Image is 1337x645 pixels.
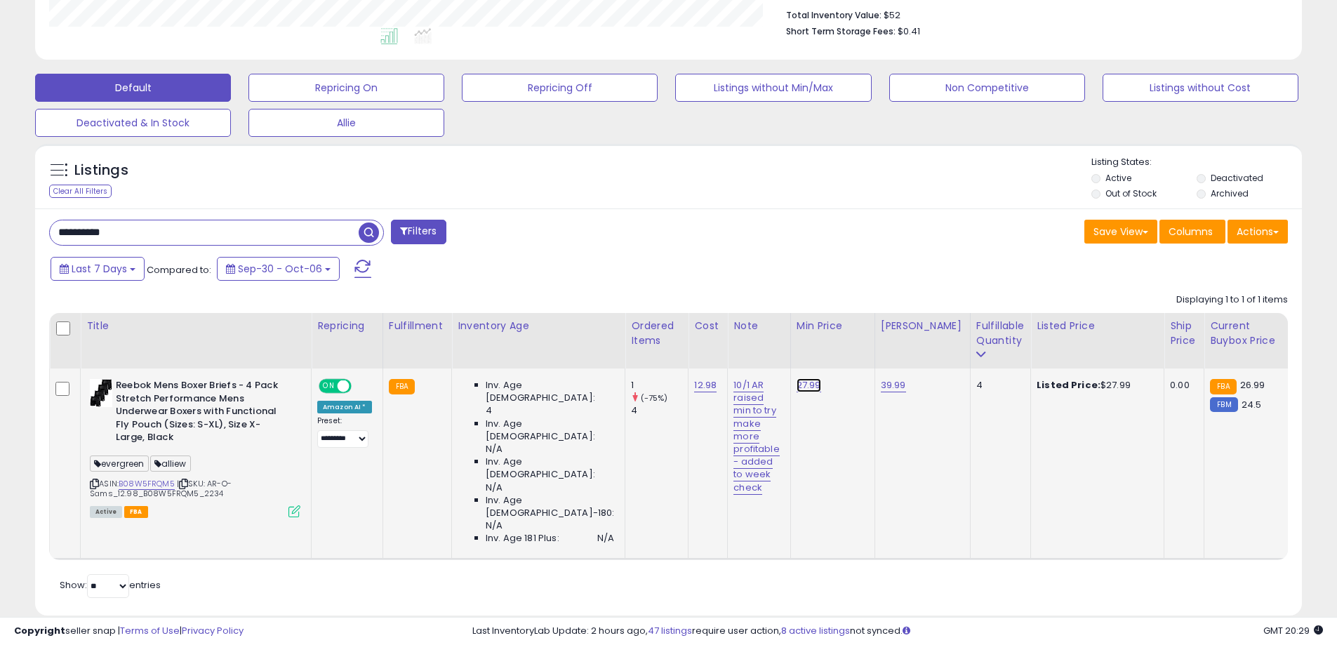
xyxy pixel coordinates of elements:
[675,74,871,102] button: Listings without Min/Max
[317,401,372,413] div: Amazon AI *
[1228,220,1288,244] button: Actions
[1170,319,1198,348] div: Ship Price
[976,319,1025,348] div: Fulfillable Quantity
[486,379,614,404] span: Inv. Age [DEMOGRAPHIC_DATA]:
[1240,378,1265,392] span: 26.99
[1105,187,1157,199] label: Out of Stock
[248,74,444,102] button: Repricing On
[1210,397,1237,412] small: FBM
[786,9,882,21] b: Total Inventory Value:
[1159,220,1225,244] button: Columns
[781,624,850,637] a: 8 active listings
[391,220,446,244] button: Filters
[35,109,231,137] button: Deactivated & In Stock
[648,624,692,637] a: 47 listings
[486,494,614,519] span: Inv. Age [DEMOGRAPHIC_DATA]-180:
[1169,225,1213,239] span: Columns
[60,578,161,592] span: Show: entries
[49,185,112,198] div: Clear All Filters
[1263,624,1323,637] span: 2025-10-14 20:29 GMT
[74,161,128,180] h5: Listings
[124,506,148,518] span: FBA
[90,506,122,518] span: All listings currently available for purchase on Amazon
[1037,379,1153,392] div: $27.99
[72,262,127,276] span: Last 7 Days
[631,379,688,392] div: 1
[486,418,614,443] span: Inv. Age [DEMOGRAPHIC_DATA]:
[733,378,780,495] a: 10/1 AR raised min to try make more profitable - added to week check
[486,456,614,481] span: Inv. Age [DEMOGRAPHIC_DATA]:
[472,625,1323,638] div: Last InventoryLab Update: 2 hours ago, require user action, not synced.
[462,74,658,102] button: Repricing Off
[597,532,614,545] span: N/A
[881,378,906,392] a: 39.99
[797,319,869,333] div: Min Price
[786,6,1277,22] li: $52
[486,532,559,545] span: Inv. Age 181 Plus:
[889,74,1085,102] button: Non Competitive
[1105,172,1131,184] label: Active
[976,379,1020,392] div: 4
[1211,172,1263,184] label: Deactivated
[733,319,785,333] div: Note
[1210,319,1282,348] div: Current Buybox Price
[458,319,619,333] div: Inventory Age
[786,25,896,37] b: Short Term Storage Fees:
[90,456,149,472] span: evergreen
[86,319,305,333] div: Title
[486,481,503,494] span: N/A
[631,404,688,417] div: 4
[486,519,503,532] span: N/A
[317,319,377,333] div: Repricing
[120,624,180,637] a: Terms of Use
[90,478,232,499] span: | SKU: AR-O-Sams_12.98_B08W5FRQM5_2234
[1084,220,1157,244] button: Save View
[320,380,338,392] span: ON
[150,456,191,472] span: alliew
[238,262,322,276] span: Sep-30 - Oct-06
[1037,378,1100,392] b: Listed Price:
[389,379,415,394] small: FBA
[317,416,372,448] div: Preset:
[898,25,920,38] span: $0.41
[14,625,244,638] div: seller snap | |
[631,319,682,348] div: Ordered Items
[1210,379,1236,394] small: FBA
[116,379,286,448] b: Reebok Mens Boxer Briefs - 4 Pack Stretch Performance Mens Underwear Boxers with Functional Fly P...
[694,319,721,333] div: Cost
[182,624,244,637] a: Privacy Policy
[217,257,340,281] button: Sep-30 - Oct-06
[797,378,821,392] a: 27.99
[248,109,444,137] button: Allie
[350,380,372,392] span: OFF
[51,257,145,281] button: Last 7 Days
[1176,293,1288,307] div: Displaying 1 to 1 of 1 items
[1091,156,1302,169] p: Listing States:
[1211,187,1249,199] label: Archived
[90,379,300,516] div: ASIN:
[119,478,175,490] a: B08W5FRQM5
[14,624,65,637] strong: Copyright
[1103,74,1298,102] button: Listings without Cost
[1170,379,1193,392] div: 0.00
[486,404,492,417] span: 4
[694,378,717,392] a: 12.98
[147,263,211,277] span: Compared to:
[1242,398,1262,411] span: 24.5
[90,379,112,407] img: 31SCRzqQvBL._SL40_.jpg
[881,319,964,333] div: [PERSON_NAME]
[35,74,231,102] button: Default
[389,319,446,333] div: Fulfillment
[1037,319,1158,333] div: Listed Price
[641,392,668,404] small: (-75%)
[486,443,503,456] span: N/A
